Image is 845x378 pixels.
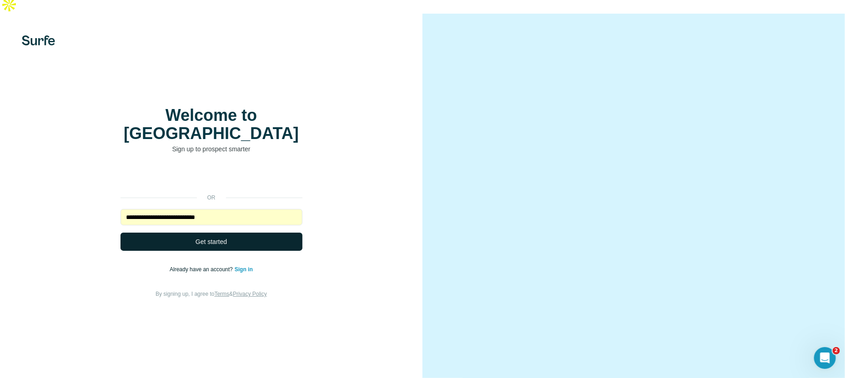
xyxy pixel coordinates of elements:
iframe: Intercom live chat [814,347,836,369]
iframe: Sign in with Google Button [116,167,307,187]
a: Privacy Policy [233,291,267,297]
p: or [197,194,226,202]
p: Sign up to prospect smarter [121,144,302,154]
span: By signing up, I agree to & [156,291,267,297]
span: Get started [196,237,227,246]
a: Terms [215,291,230,297]
a: Sign in [235,266,253,273]
img: Surfe's logo [22,35,55,45]
button: Get started [121,233,302,251]
h1: Welcome to [GEOGRAPHIC_DATA] [121,106,302,143]
span: Already have an account? [170,266,235,273]
span: 2 [833,347,840,354]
